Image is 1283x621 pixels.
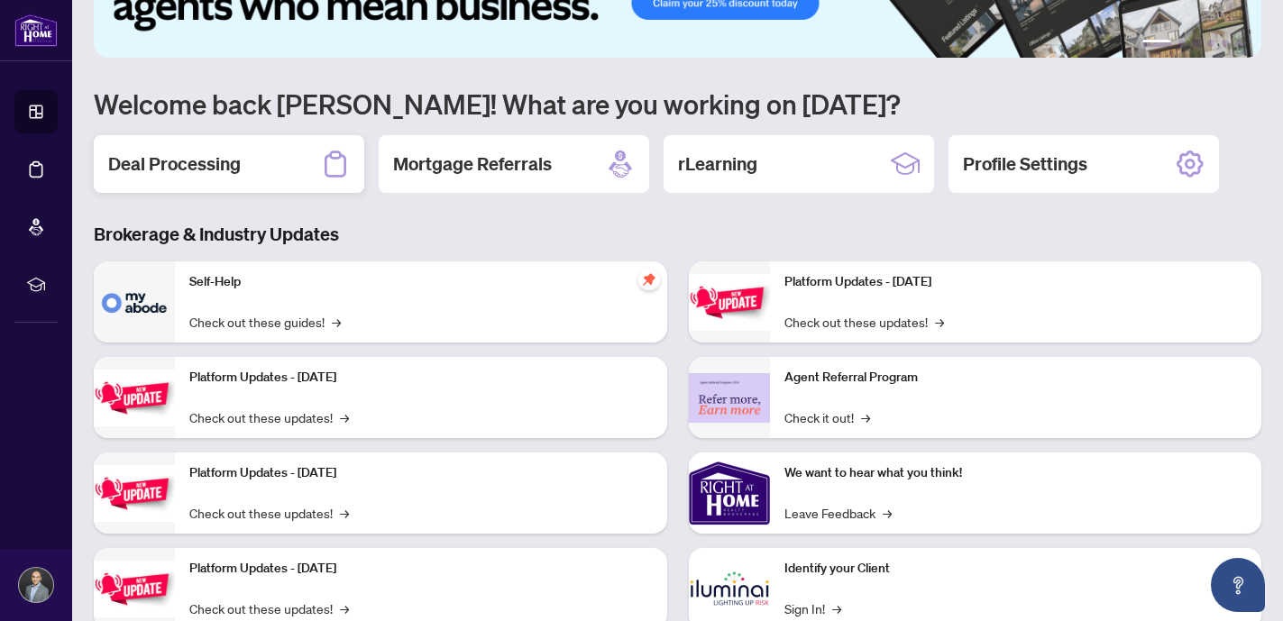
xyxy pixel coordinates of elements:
[1207,40,1214,47] button: 4
[784,407,870,427] a: Check it out!→
[1178,40,1186,47] button: 2
[1193,40,1200,47] button: 3
[1142,40,1171,47] button: 1
[94,370,175,426] img: Platform Updates - September 16, 2025
[189,463,653,483] p: Platform Updates - [DATE]
[784,368,1248,388] p: Agent Referral Program
[784,312,944,332] a: Check out these updates!→
[935,312,944,332] span: →
[94,561,175,617] img: Platform Updates - July 8, 2025
[638,269,660,290] span: pushpin
[689,274,770,331] img: Platform Updates - June 23, 2025
[340,407,349,427] span: →
[784,559,1248,579] p: Identify your Client
[14,14,58,47] img: logo
[340,598,349,618] span: →
[963,151,1087,177] h2: Profile Settings
[784,463,1248,483] p: We want to hear what you think!
[1222,40,1229,47] button: 5
[94,87,1261,121] h1: Welcome back [PERSON_NAME]! What are you working on [DATE]?
[94,465,175,522] img: Platform Updates - July 21, 2025
[689,373,770,423] img: Agent Referral Program
[678,151,757,177] h2: rLearning
[189,368,653,388] p: Platform Updates - [DATE]
[784,503,892,523] a: Leave Feedback→
[784,272,1248,292] p: Platform Updates - [DATE]
[189,503,349,523] a: Check out these updates!→
[94,261,175,342] img: Self-Help
[189,559,653,579] p: Platform Updates - [DATE]
[108,151,241,177] h2: Deal Processing
[784,598,841,618] a: Sign In!→
[340,503,349,523] span: →
[189,312,341,332] a: Check out these guides!→
[189,407,349,427] a: Check out these updates!→
[332,312,341,332] span: →
[832,598,841,618] span: →
[189,598,349,618] a: Check out these updates!→
[689,452,770,534] img: We want to hear what you think!
[1211,558,1265,612] button: Open asap
[393,151,552,177] h2: Mortgage Referrals
[861,407,870,427] span: →
[883,503,892,523] span: →
[19,568,53,602] img: Profile Icon
[189,272,653,292] p: Self-Help
[94,222,1261,247] h3: Brokerage & Industry Updates
[1236,40,1243,47] button: 6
